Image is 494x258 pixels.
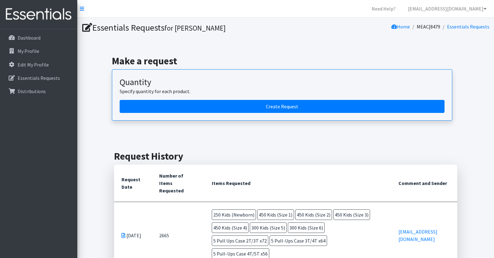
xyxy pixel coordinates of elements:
a: [EMAIL_ADDRESS][DOMAIN_NAME] [403,2,492,15]
th: Items Requested [204,165,391,202]
p: My Profile [18,48,39,54]
a: Essentials Requests [2,72,75,84]
a: [EMAIL_ADDRESS][DOMAIN_NAME] [398,229,437,242]
a: Need Help? [367,2,401,15]
a: Edit My Profile [2,58,75,71]
span: 300 Kids (Size 5) [250,222,287,233]
small: for [PERSON_NAME] [164,24,226,32]
a: MEAC|8479 [417,24,440,30]
a: Dashboard [2,32,75,44]
span: 450 Kids (Size 4) [212,222,249,233]
p: Essentials Requests [18,75,60,81]
a: Distributions [2,85,75,97]
p: Edit My Profile [18,62,49,68]
p: Distributions [18,88,46,94]
a: Create a request by quantity [120,100,445,113]
p: Dashboard [18,35,40,41]
h3: Quantity [120,77,445,88]
h2: Request History [114,150,457,162]
a: Essentials Requests [447,24,489,30]
img: HumanEssentials [2,4,75,25]
span: 450 Kids (Size 3) [333,209,370,220]
th: Number of Items Requested [152,165,204,202]
h2: Make a request [112,55,460,67]
a: Home [391,24,410,30]
a: My Profile [2,45,75,57]
span: 450 Kids (Size 1) [257,209,294,220]
span: 5 Pull Ups Case 2T/3T x72 [212,235,268,246]
span: 250 Kids (Newborn) [212,209,256,220]
th: Request Date [114,165,152,202]
span: 300 Kids (Size 6) [288,222,325,233]
span: 5 Pull-Ups Case 3T/4T x64 [270,235,327,246]
p: Specify quantity for each product. [120,88,445,95]
span: 450 Kids (Size 2) [295,209,332,220]
h1: Essentials Requests [82,22,283,33]
th: Comment and Sender [391,165,457,202]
